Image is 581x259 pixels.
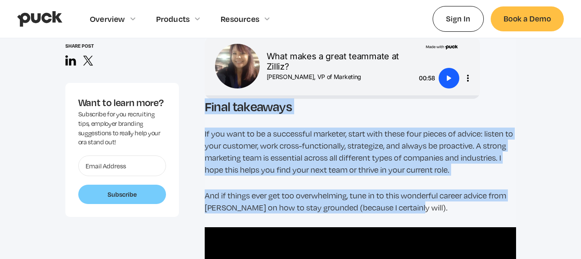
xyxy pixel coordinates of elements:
div: Overview [90,14,125,24]
div: Products [156,14,190,24]
div: Resources [221,14,259,24]
button: More options [463,73,473,83]
p: If you want to be a successful marketer, start with these four pieces of advice: listen to your c... [205,128,516,176]
p: And if things ever get too overwhelming, tune in to this wonderful career advice from [PERSON_NAM... [205,189,516,213]
a: Sign In [433,6,484,31]
a: Book a Demo [491,6,564,31]
input: Email Address [78,155,166,176]
button: Play [439,68,459,88]
div: Subscribe for you recruiting tips, employer branding suggestions to really help your ora stand out! [78,110,166,147]
div: Share post [65,43,179,49]
img: Made with Puck [426,44,458,49]
input: Subscribe [78,185,166,204]
div: [PERSON_NAME], VP of Marketing [267,73,408,81]
img: Chris Churilo headshot [215,44,260,88]
form: Want to learn more? [78,155,166,204]
div: 00:58 [411,73,435,83]
h2: Final takeaways [205,99,516,114]
div: Want to learn more? [78,96,166,110]
div: What makes a great teammate at Zilliz? [267,51,408,72]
